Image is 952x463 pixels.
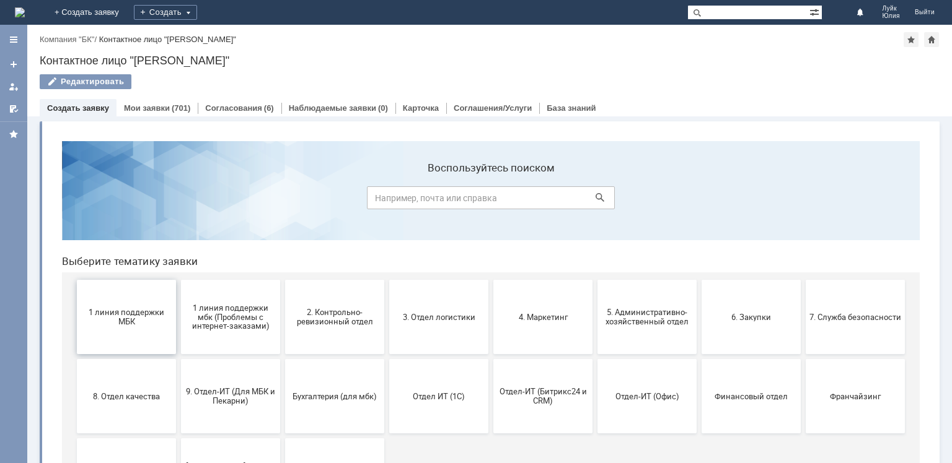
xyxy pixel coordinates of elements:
span: 8. Отдел качества [29,260,120,269]
span: Бухгалтерия (для мбк) [237,260,328,269]
button: Бухгалтерия (для мбк) [233,228,332,302]
div: Сделать домашней страницей [924,32,939,47]
span: Расширенный поиск [809,6,822,17]
span: Отдел-ИТ (Офис) [549,260,641,269]
a: Мои согласования [4,99,24,119]
button: 9. Отдел-ИТ (Для МБК и Пекарни) [129,228,228,302]
span: Отдел ИТ (1С) [341,260,433,269]
span: Юлия [882,12,900,20]
div: Контактное лицо "[PERSON_NAME]" [40,54,940,67]
button: Отдел-ИТ (Офис) [545,228,645,302]
span: 5. Административно-хозяйственный отдел [549,176,641,195]
span: 7. Служба безопасности [757,181,849,190]
span: не актуален [237,339,328,348]
div: (701) [172,103,190,113]
span: Это соглашение не активно! [29,335,120,353]
input: Например, почта или справка [315,55,563,78]
span: Луйк [882,5,900,12]
img: logo [15,7,25,17]
div: (6) [264,103,274,113]
div: Создать [134,5,197,20]
button: Отдел ИТ (1С) [337,228,436,302]
a: База знаний [547,103,596,113]
span: 9. Отдел-ИТ (Для МБК и Пекарни) [133,256,224,274]
span: 4. Маркетинг [445,181,537,190]
div: Контактное лицо "[PERSON_NAME]" [99,35,236,44]
div: / [40,35,99,44]
div: Добавить в избранное [904,32,919,47]
a: Согласования [205,103,262,113]
a: Компания "БК" [40,35,94,44]
button: 3. Отдел логистики [337,149,436,223]
button: 4. Маркетинг [441,149,540,223]
a: Соглашения/Услуги [454,103,532,113]
span: Франчайзинг [757,260,849,269]
span: 6. Закупки [653,181,745,190]
a: Создать заявку [4,54,24,74]
a: Карточка [403,103,439,113]
a: Создать заявку [47,103,109,113]
button: Отдел-ИТ (Битрикс24 и CRM) [441,228,540,302]
button: 1 линия поддержки мбк (Проблемы с интернет-заказами) [129,149,228,223]
span: [PERSON_NAME]. Услуги ИТ для МБК (оформляет L1) [133,330,224,358]
button: 1 линия поддержки МБК [25,149,124,223]
header: Выберите тематику заявки [10,124,868,136]
a: Мои заявки [124,103,170,113]
button: 6. Закупки [650,149,749,223]
button: 5. Административно-хозяйственный отдел [545,149,645,223]
button: 7. Служба безопасности [754,149,853,223]
span: 1 линия поддержки МБК [29,176,120,195]
span: 2. Контрольно-ревизионный отдел [237,176,328,195]
label: Воспользуйтесь поиском [315,30,563,43]
div: (0) [378,103,388,113]
button: не актуален [233,307,332,381]
span: 3. Отдел логистики [341,181,433,190]
a: Наблюдаемые заявки [289,103,376,113]
span: 1 линия поддержки мбк (Проблемы с интернет-заказами) [133,171,224,199]
button: Франчайзинг [754,228,853,302]
span: Отдел-ИТ (Битрикс24 и CRM) [445,256,537,274]
button: 8. Отдел качества [25,228,124,302]
button: Это соглашение не активно! [25,307,124,381]
button: [PERSON_NAME]. Услуги ИТ для МБК (оформляет L1) [129,307,228,381]
button: Финансовый отдел [650,228,749,302]
span: Финансовый отдел [653,260,745,269]
a: Мои заявки [4,77,24,97]
button: 2. Контрольно-ревизионный отдел [233,149,332,223]
a: Перейти на домашнюю страницу [15,7,25,17]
